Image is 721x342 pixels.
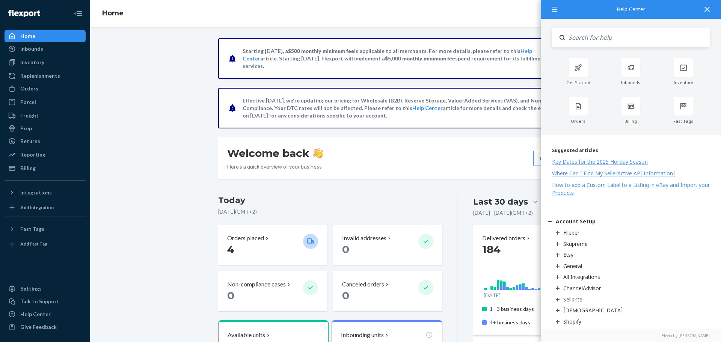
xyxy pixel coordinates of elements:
a: Inbounds [5,43,86,55]
p: Canceled orders [342,280,384,289]
a: Billing [5,162,86,174]
p: [DATE] ( GMT+2 ) [218,208,442,215]
p: [DATE] - [DATE] ( GMT+2 ) [473,209,533,217]
span: 184 [482,243,501,256]
div: Inventory [20,59,44,66]
span: $5,000 monthly minimum fee [385,55,455,62]
a: Home [102,9,124,17]
a: Inventory [5,56,86,68]
div: Inbounds [20,45,43,53]
div: Reporting [20,151,45,158]
div: [DEMOGRAPHIC_DATA] [563,307,623,314]
div: Inventory [657,80,710,85]
p: Starting [DATE], a is applicable to all merchants. For more details, please refer to this article... [243,47,567,70]
div: Settings [20,285,42,292]
div: Replenishments [20,72,60,80]
p: Non-compliance cases [227,280,286,289]
p: Orders placed [227,234,264,243]
a: Freight [5,110,86,122]
div: Add Integration [20,204,54,211]
a: Returns [5,135,86,147]
div: Skupreme [563,240,588,247]
span: 4 [227,243,234,256]
div: Orders [20,85,38,92]
a: Orders [5,83,86,95]
a: Help Center [412,105,443,111]
a: Add Integration [5,202,86,214]
input: Search [565,28,710,47]
a: Add Fast Tag [5,238,86,250]
div: Sellbrite [563,296,582,303]
span: Chat [17,5,32,12]
span: Suggested articles [552,147,598,154]
div: Give Feedback [20,323,57,331]
div: Inbounds [605,80,657,85]
a: Parcel [5,96,86,108]
span: 0 [227,289,234,302]
img: hand-wave emoji [312,148,323,158]
p: Invalid addresses [342,234,386,243]
a: Settings [5,283,86,295]
button: Integrations [5,187,86,199]
div: Shopify [563,318,581,325]
p: 4+ business days [490,319,564,326]
div: Fast Tags [20,225,44,233]
a: Reporting [5,149,86,161]
div: All Integrations [563,273,600,280]
p: Inbounding units [341,331,384,339]
div: Flieber [563,229,579,236]
div: Help Center [20,310,51,318]
p: Here’s a quick overview of your business [227,163,323,170]
h3: Today [218,194,442,206]
div: General [563,262,582,270]
div: Parcel [20,98,36,106]
div: Account Setup [556,218,596,225]
button: Talk to Support [5,295,86,307]
img: Flexport logo [8,10,40,17]
p: Effective [DATE], we're updating our pricing for Wholesale (B2B), Reserve Storage, Value-Added Se... [243,97,567,119]
div: Etsy [563,251,573,258]
div: Where Can I Find My SellerActive API Information? [552,170,676,177]
div: Last 30 days [473,196,528,208]
div: Add Fast Tag [20,241,47,247]
span: 0 [342,243,349,256]
ol: breadcrumbs [96,3,130,24]
button: Canceled orders 0 [333,271,442,311]
a: Home [5,30,86,42]
div: Home [20,32,35,40]
div: SellerActive [563,329,591,336]
div: Billing [20,164,36,172]
a: Prep [5,122,86,134]
div: Orders [552,119,605,124]
div: Key Dates for the 2025 Holiday Season [552,158,648,165]
button: Close Navigation [71,6,86,21]
p: Available units [228,331,265,339]
button: Invalid addresses 0 [333,225,442,265]
button: Create new [533,151,584,166]
div: Billing [605,119,657,124]
span: 0 [342,289,349,302]
div: ChannelAdvisor [563,285,601,292]
button: Non-compliance cases 0 [218,271,327,311]
a: Replenishments [5,70,86,82]
div: How to add a Custom Label to a Listing in eBay and Import your Products [552,181,710,196]
div: Integrations [20,189,52,196]
span: $500 monthly minimum fee [288,48,354,54]
p: [DATE] [484,292,501,299]
div: Talk to Support [20,298,59,305]
div: Returns [20,137,40,145]
h1: Welcome back [227,146,323,160]
div: Prep [20,125,32,132]
div: Fast Tags [657,119,710,124]
button: Fast Tags [5,223,86,235]
a: Help Center [5,308,86,320]
a: Elevio by [PERSON_NAME] [552,333,710,338]
button: Orders placed 4 [218,225,327,265]
button: Give Feedback [5,321,86,333]
p: 1 - 3 business days [490,305,564,313]
button: Delivered orders [482,234,531,243]
div: Get Started [552,80,605,85]
div: Freight [20,112,39,119]
div: Help Center [552,7,710,12]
